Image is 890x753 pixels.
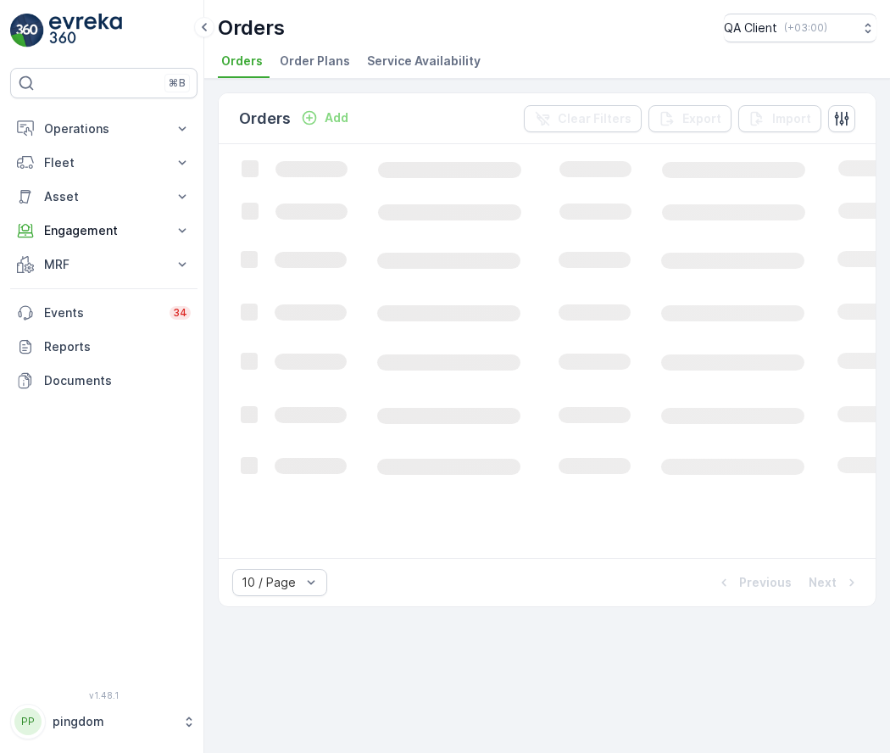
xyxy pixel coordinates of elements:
p: Events [44,304,159,321]
p: Documents [44,372,191,389]
p: Export [682,110,721,127]
button: Export [648,105,731,132]
button: Clear Filters [524,105,642,132]
p: Engagement [44,222,164,239]
p: QA Client [724,20,777,36]
button: Asset [10,180,197,214]
button: Import [738,105,821,132]
p: ( +03:00 ) [784,21,827,35]
p: pingdom [53,713,174,730]
span: Service Availability [367,53,481,70]
a: Reports [10,330,197,364]
p: Asset [44,188,164,205]
button: Fleet [10,146,197,180]
p: Previous [739,574,792,591]
p: Clear Filters [558,110,631,127]
p: Fleet [44,154,164,171]
button: Previous [714,572,793,593]
button: Operations [10,112,197,146]
button: Engagement [10,214,197,248]
p: Next [809,574,837,591]
p: ⌘B [169,76,186,90]
p: Orders [239,107,291,131]
button: MRF [10,248,197,282]
img: logo_light-DOdMpM7g.png [49,14,122,47]
span: Order Plans [280,53,350,70]
span: Orders [221,53,263,70]
p: 34 [173,306,187,320]
button: Next [807,572,862,593]
p: Operations [44,120,164,137]
button: PPpingdom [10,704,197,739]
div: PP [14,708,42,735]
button: QA Client(+03:00) [724,14,876,42]
p: Import [772,110,811,127]
a: Documents [10,364,197,398]
p: Orders [218,14,285,42]
p: MRF [44,256,164,273]
span: v 1.48.1 [10,690,197,700]
img: logo [10,14,44,47]
button: Add [294,108,355,128]
a: Events34 [10,296,197,330]
p: Reports [44,338,191,355]
p: Add [325,109,348,126]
